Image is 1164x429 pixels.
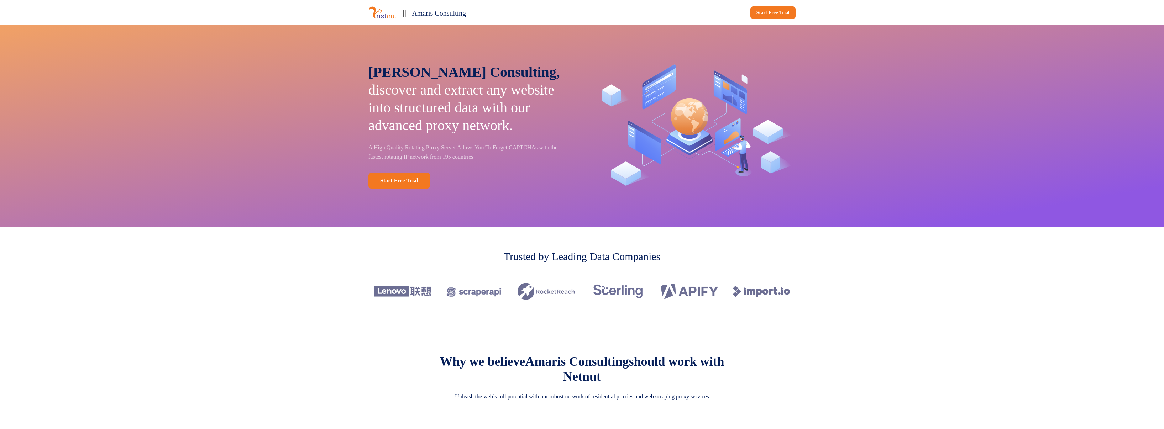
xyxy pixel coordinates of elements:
[368,64,560,80] span: [PERSON_NAME] Consulting,
[432,392,732,401] p: Unleash the web’s full potential with our robust network of residential proxies and web scraping ...
[368,63,572,134] p: discover and extract any website into structured data with our advanced proxy network.
[403,6,406,20] p: ||
[504,248,661,264] p: Trusted by Leading Data Companies
[412,9,466,17] span: Amaris Consulting
[525,354,629,369] span: Amaris Consulting
[368,173,430,189] a: Start Free Trial
[440,354,724,384] p: Why we believe should work with Netnut
[368,143,572,161] p: A High Quality Rotating Proxy Server Allows You To Forget CAPTCHAs with the fastest rotating IP n...
[750,6,796,19] a: Start Free Trial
